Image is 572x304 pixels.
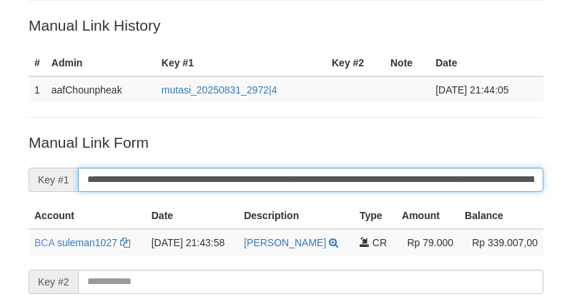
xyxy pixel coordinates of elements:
[459,203,543,229] th: Balance
[29,270,78,294] span: Key #2
[459,229,543,255] td: Rp 339.007,00
[162,84,277,96] a: mutasi_20250831_2972|4
[34,237,54,248] span: BCA
[29,132,543,153] p: Manual Link Form
[29,203,146,229] th: Account
[385,50,430,76] th: Note
[29,168,78,192] span: Key #1
[29,50,46,76] th: #
[146,229,238,255] td: [DATE] 21:43:58
[244,237,326,248] a: [PERSON_NAME]
[29,15,543,36] p: Manual Link History
[326,50,385,76] th: Key #2
[120,237,130,248] a: Copy suleman1027 to clipboard
[156,50,326,76] th: Key #1
[46,50,156,76] th: Admin
[29,76,46,103] td: 1
[57,237,117,248] a: suleman1027
[46,76,156,103] td: aafChounpheak
[354,203,396,229] th: Type
[396,203,459,229] th: Amount
[146,203,238,229] th: Date
[430,76,543,103] td: [DATE] 21:44:05
[238,203,354,229] th: Description
[373,237,387,248] span: CR
[430,50,543,76] th: Date
[396,229,459,255] td: Rp 79.000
